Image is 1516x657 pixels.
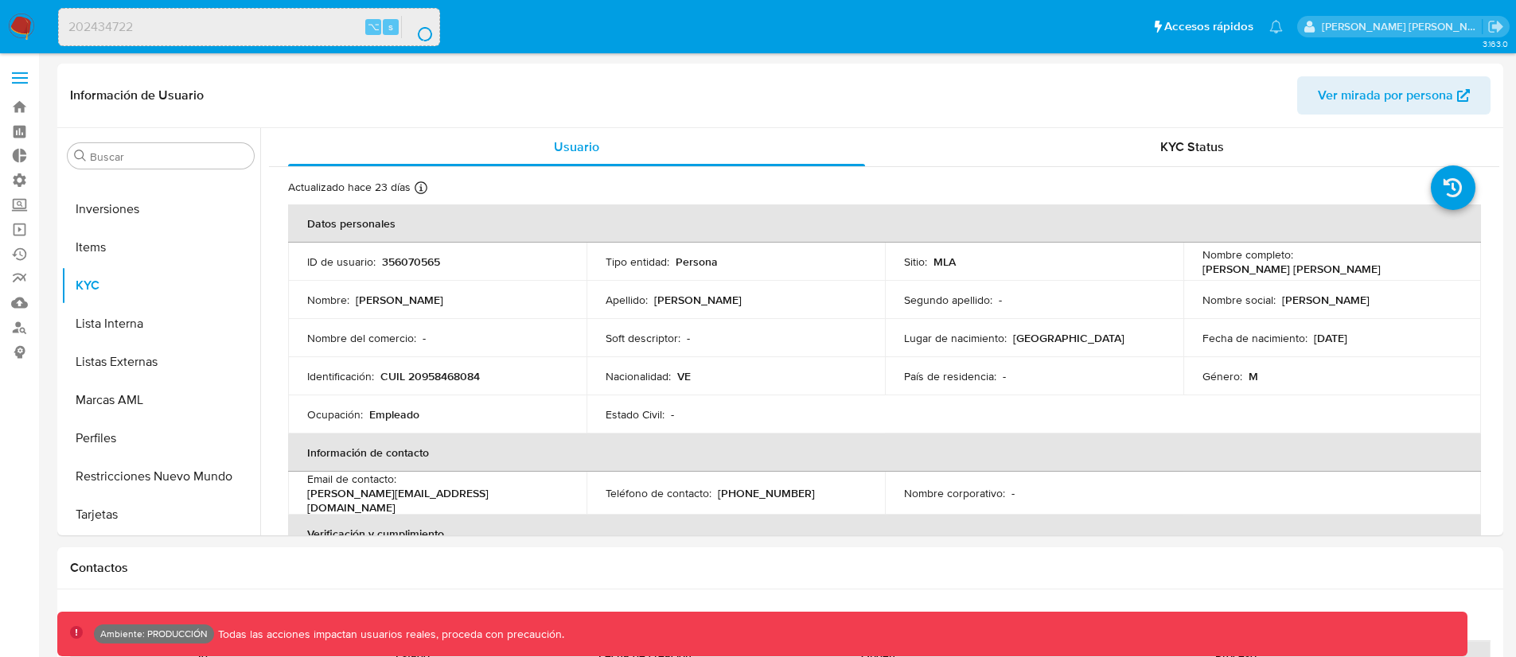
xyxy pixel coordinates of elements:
p: [GEOGRAPHIC_DATA] [1013,331,1124,345]
p: - [671,407,674,422]
p: MLA [933,255,956,269]
p: [DATE] [1314,331,1347,345]
button: Inversiones [61,190,260,228]
p: Email de contacto : [307,472,396,486]
p: Sitio : [904,255,927,269]
p: Soft descriptor : [606,331,680,345]
p: ID de usuario : [307,255,376,269]
p: - [1011,486,1015,500]
p: Empleado [369,407,419,422]
p: Identificación : [307,369,374,383]
button: Perfiles [61,419,260,457]
p: País de residencia : [904,369,996,383]
button: Items [61,228,260,266]
th: Verificación y cumplimiento [288,515,1481,553]
p: Nombre del comercio : [307,331,416,345]
button: Ver mirada por persona [1297,76,1491,115]
p: Persona [676,255,718,269]
p: Lugar de nacimiento : [904,331,1007,345]
p: Nombre : [307,293,349,307]
span: s [388,19,393,34]
span: Ver mirada por persona [1318,76,1453,115]
p: - [1003,369,1006,383]
p: Nombre social : [1202,293,1276,307]
button: KYC [61,266,260,305]
a: Notificaciones [1269,20,1283,33]
p: [PERSON_NAME] [356,293,443,307]
button: Lista Interna [61,305,260,343]
a: Salir [1487,18,1504,35]
th: Datos personales [288,204,1481,243]
p: [PERSON_NAME] [654,293,742,307]
button: Restricciones Nuevo Mundo [61,457,260,496]
h1: Contactos [70,560,1491,576]
button: Buscar [74,150,87,162]
p: Ambiente: PRODUCCIÓN [100,631,208,637]
p: Todas las acciones impactan usuarios reales, proceda con precaución. [214,627,564,642]
p: Tipo entidad : [606,255,669,269]
p: Segundo apellido : [904,293,992,307]
p: Apellido : [606,293,648,307]
p: Estado Civil : [606,407,664,422]
p: victor.david@mercadolibre.com.co [1322,19,1483,34]
p: - [999,293,1002,307]
p: Teléfono de contacto : [606,486,711,500]
p: [PERSON_NAME] [1282,293,1370,307]
p: CUIL 20958468084 [380,369,480,383]
button: Marcas AML [61,381,260,419]
p: Ocupación : [307,407,363,422]
th: Información de contacto [288,433,1481,472]
input: Buscar usuario o caso... [59,17,439,37]
p: Nacionalidad : [606,369,671,383]
p: VE [677,369,691,383]
button: Listas Externas [61,343,260,381]
input: Buscar [90,150,247,164]
p: - [423,331,426,345]
span: ⌥ [368,19,380,34]
span: Usuario [554,138,599,156]
p: Nombre corporativo : [904,486,1005,500]
p: Nombre completo : [1202,247,1293,262]
p: - [687,331,690,345]
p: Género : [1202,369,1242,383]
p: [PERSON_NAME] [PERSON_NAME] [1202,262,1381,276]
p: M [1249,369,1258,383]
button: Tarjetas [61,496,260,534]
span: KYC Status [1160,138,1224,156]
p: 356070565 [382,255,440,269]
p: [PERSON_NAME][EMAIL_ADDRESS][DOMAIN_NAME] [307,486,561,515]
span: Accesos rápidos [1164,18,1253,35]
p: Actualizado hace 23 días [288,180,411,195]
h1: Información de Usuario [70,87,204,103]
p: [PHONE_NUMBER] [718,486,815,500]
p: Fecha de nacimiento : [1202,331,1308,345]
button: search-icon [401,16,434,38]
